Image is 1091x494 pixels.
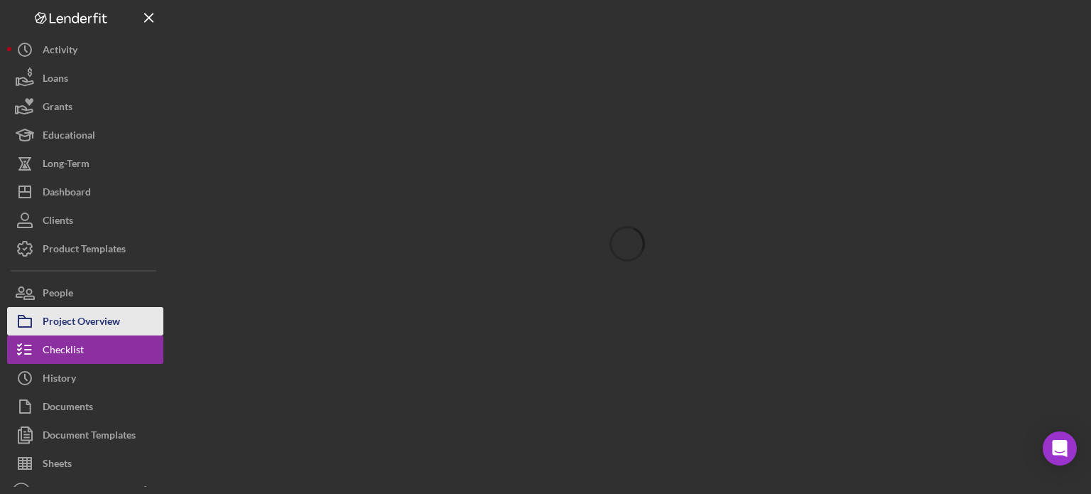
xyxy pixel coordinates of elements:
div: People [43,279,73,311]
div: Loans [43,64,68,96]
div: Document Templates [43,421,136,453]
div: Checklist [43,335,84,367]
button: Dashboard [7,178,163,206]
button: Loans [7,64,163,92]
button: People [7,279,163,307]
button: Sheets [7,449,163,478]
button: Clients [7,206,163,235]
div: Project Overview [43,307,120,339]
button: Grants [7,92,163,121]
button: Documents [7,392,163,421]
button: Checklist [7,335,163,364]
div: Product Templates [43,235,126,267]
div: Long-Term [43,149,89,181]
div: Activity [43,36,77,68]
div: Open Intercom Messenger [1043,431,1077,466]
div: Grants [43,92,72,124]
button: Activity [7,36,163,64]
div: Documents [43,392,93,424]
button: Long-Term [7,149,163,178]
button: History [7,364,163,392]
button: Educational [7,121,163,149]
div: History [43,364,76,396]
div: Educational [43,121,95,153]
button: Document Templates [7,421,163,449]
div: Sheets [43,449,72,481]
div: Dashboard [43,178,91,210]
button: Product Templates [7,235,163,263]
button: Project Overview [7,307,163,335]
div: Clients [43,206,73,238]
